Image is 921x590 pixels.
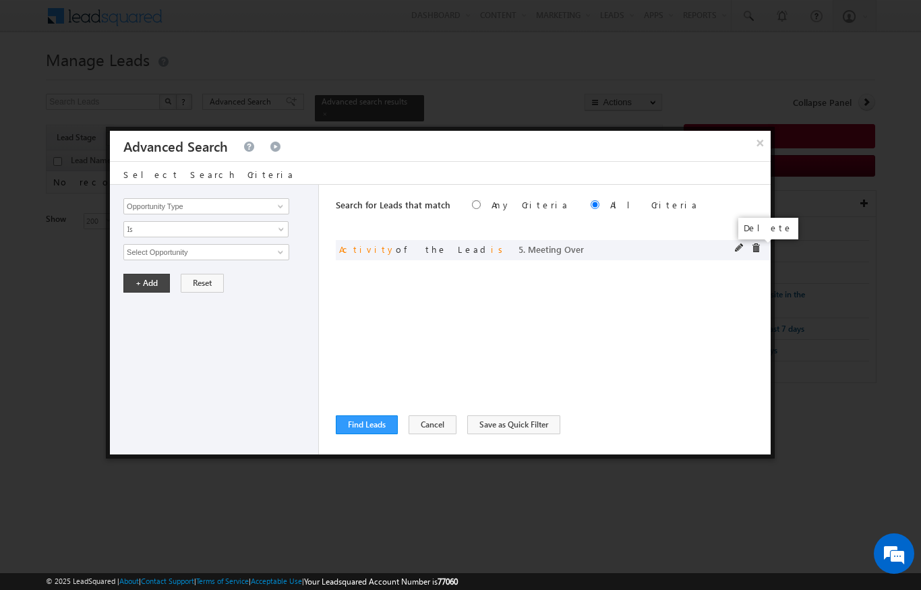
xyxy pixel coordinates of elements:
[18,125,246,404] textarea: Type your message and hit 'Enter'
[336,199,450,210] span: Search for Leads that match
[518,243,584,255] span: 5. Meeting Over
[409,415,456,434] button: Cancel
[270,245,287,259] a: Show All Items
[141,577,194,585] a: Contact Support
[196,577,249,585] a: Terms of Service
[339,243,396,255] span: Activity
[70,71,227,88] div: Chat with us now
[123,198,289,214] input: Type to Search
[339,243,584,255] span: of the Lead
[123,131,228,161] h3: Advanced Search
[738,218,798,239] div: Delete
[336,415,398,434] button: Find Leads
[123,274,170,293] button: + Add
[251,577,302,585] a: Acceptable Use
[124,223,270,235] span: Is
[181,274,224,293] button: Reset
[438,577,458,587] span: 77060
[46,575,458,588] span: © 2025 LeadSquared | | | | |
[182,415,245,434] em: Start Chat
[492,199,569,210] label: Any Criteria
[221,7,254,39] div: Minimize live chat window
[749,131,771,154] button: ×
[467,415,560,434] button: Save as Quick Filter
[491,243,508,255] span: is
[304,577,458,587] span: Your Leadsquared Account Number is
[123,221,289,237] a: Is
[270,200,287,213] a: Show All Items
[123,244,289,260] input: Type to Search
[23,71,57,88] img: d_60004797649_company_0_60004797649
[119,577,139,585] a: About
[610,199,699,210] label: All Criteria
[123,169,295,180] span: Select Search Criteria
